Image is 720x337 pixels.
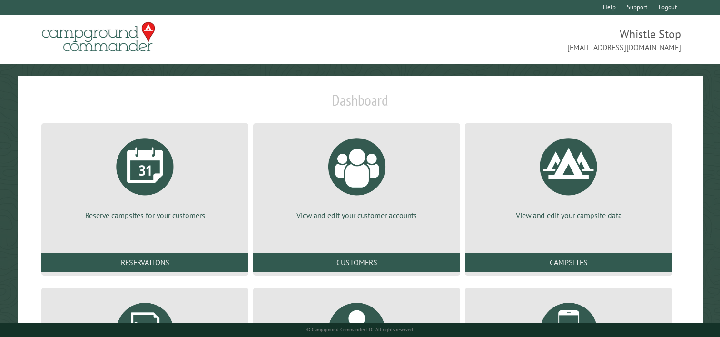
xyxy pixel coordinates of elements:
small: © Campground Commander LLC. All rights reserved. [306,327,414,333]
a: Campsites [465,253,672,272]
a: Reserve campsites for your customers [53,131,237,220]
a: Customers [253,253,460,272]
img: Campground Commander [39,19,158,56]
a: Reservations [41,253,248,272]
span: Whistle Stop [EMAIL_ADDRESS][DOMAIN_NAME] [360,26,681,53]
p: View and edit your customer accounts [265,210,449,220]
p: View and edit your campsite data [476,210,661,220]
p: Reserve campsites for your customers [53,210,237,220]
a: View and edit your customer accounts [265,131,449,220]
h1: Dashboard [39,91,681,117]
a: View and edit your campsite data [476,131,661,220]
